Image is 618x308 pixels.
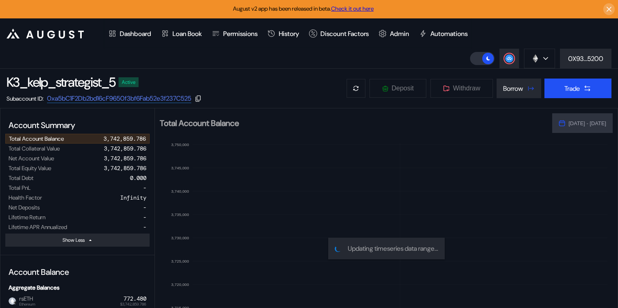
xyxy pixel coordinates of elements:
a: Discount Factors [304,18,374,49]
div: Admin [390,29,409,38]
div: 0.000 [130,174,146,182]
div: Dashboard [120,29,151,38]
a: Dashboard [103,18,156,49]
text: 3,720,000 [171,282,189,287]
div: Aggregate Balances [5,281,150,295]
span: Updating timeseries data range... [348,244,438,253]
div: Net Deposits [9,204,40,211]
div: K3_kelp_strategist_5 [7,74,115,91]
div: Account Balance [5,263,150,281]
div: Borrow [503,84,523,93]
text: 3,745,000 [171,166,189,170]
a: Check it out here [331,5,374,12]
div: 772.480 [123,295,146,302]
a: 0xa5bC1F2Db2bd16cF9650f3bf6Fab52e3f237C525 [47,94,191,103]
button: chain logo [524,49,555,68]
text: 3,740,000 [171,189,189,193]
div: - [143,223,146,231]
div: 3,742,859.786 [104,164,146,172]
button: Show Less [5,234,150,247]
span: Deposit [392,85,414,92]
div: Loan Book [172,29,202,38]
button: Borrow [497,79,541,98]
div: Account Summary [5,117,150,134]
button: 0X93...5200 [560,49,611,68]
div: Total Account Balance [9,135,64,142]
a: Permissions [207,18,262,49]
div: Total Equity Value [9,164,51,172]
div: Active [122,79,135,85]
div: Total Debt [9,174,34,182]
div: Permissions [223,29,257,38]
a: Automations [414,18,472,49]
div: Total PnL [9,184,31,191]
a: History [262,18,304,49]
div: 3,742,859.786 [104,155,146,162]
text: 3,750,000 [171,142,189,147]
div: Infinity [120,194,146,201]
div: - [143,204,146,211]
div: Total Collateral Value [9,145,60,152]
span: August v2 app has been released in beta. [233,5,374,12]
div: Trade [564,84,580,93]
div: Show Less [63,237,85,243]
span: Withdraw [453,85,480,92]
div: Lifetime Return [9,214,45,221]
button: Deposit [369,79,427,98]
span: rsETH [16,295,35,306]
div: Lifetime APR Annualized [9,223,67,231]
div: Health Factor [9,194,42,201]
div: 3,742,859.786 [103,135,146,142]
button: Withdraw [430,79,493,98]
div: Automations [430,29,468,38]
div: History [279,29,299,38]
span: Ethereum [19,302,35,306]
button: Trade [544,79,611,98]
div: Net Account Value [9,155,54,162]
a: Admin [374,18,414,49]
img: svg+xml,%3c [13,301,17,305]
div: Discount Factors [320,29,369,38]
h2: Total Account Balance [160,119,546,127]
img: empty-token.png [9,297,16,305]
img: chain logo [531,54,540,63]
img: pending [334,245,342,252]
div: 3,742,859.786 [104,145,146,152]
div: - [143,214,146,221]
div: - [143,184,146,191]
div: Subaccount ID: [7,95,44,102]
span: $3,742,859.786 [120,302,146,306]
text: 3,730,000 [171,236,189,240]
text: 3,735,000 [171,212,189,217]
text: 3,725,000 [171,259,189,263]
div: 0X93...5200 [568,54,603,63]
a: Loan Book [156,18,207,49]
